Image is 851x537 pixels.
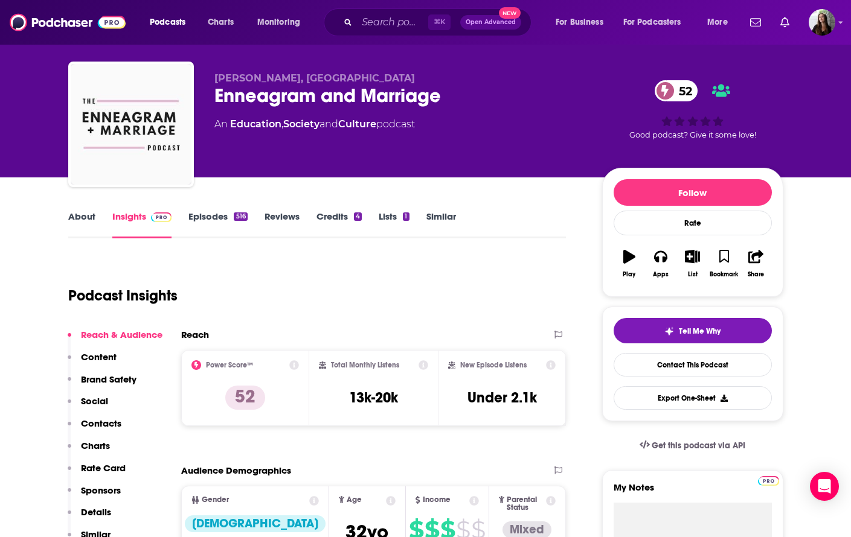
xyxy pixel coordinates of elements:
button: List [676,242,708,285]
p: Charts [81,440,110,451]
button: tell me why sparkleTell Me Why [614,318,772,343]
span: Income [423,496,451,504]
a: Charts [200,13,241,32]
a: Pro website [758,474,779,486]
span: For Business [556,14,603,31]
button: Share [740,242,771,285]
span: Podcasts [150,14,185,31]
span: Monitoring [257,14,300,31]
a: InsightsPodchaser Pro [112,211,172,238]
button: Content [68,351,117,373]
p: Contacts [81,418,121,429]
img: tell me why sparkle [664,326,674,336]
img: Podchaser Pro [151,212,172,222]
a: Episodes516 [188,211,247,238]
div: Apps [653,271,669,278]
h2: Power Score™ [206,361,253,369]
span: Tell Me Why [679,326,721,336]
div: Search podcasts, credits, & more... [335,8,543,36]
div: 1 [403,212,409,221]
span: Gender [202,496,229,504]
span: 52 [667,80,698,101]
span: Logged in as bnmartinn [809,9,835,36]
img: Enneagram and Marriage [71,64,191,185]
div: Bookmark [710,271,738,278]
a: About [68,211,95,238]
span: Get this podcast via API [652,440,745,451]
a: Show notifications dropdown [776,12,794,33]
a: Lists1 [379,211,409,238]
a: Culture [338,118,376,130]
span: , [281,118,283,130]
h2: Total Monthly Listens [331,361,399,369]
a: Get this podcast via API [630,431,756,460]
button: open menu [141,13,201,32]
button: open menu [699,13,743,32]
div: [DEMOGRAPHIC_DATA] [185,515,326,532]
h2: New Episode Listens [460,361,527,369]
img: Podchaser Pro [758,476,779,486]
h3: 13k-20k [349,389,398,407]
a: Show notifications dropdown [745,12,766,33]
label: My Notes [614,481,772,503]
a: Society [283,118,320,130]
span: For Podcasters [623,14,681,31]
div: 52Good podcast? Give it some love! [602,72,783,147]
button: Play [614,242,645,285]
span: and [320,118,338,130]
div: Share [748,271,764,278]
p: Social [81,395,108,407]
a: Contact This Podcast [614,353,772,377]
button: Details [68,506,111,529]
span: Good podcast? Give it some love! [629,130,756,139]
a: Credits4 [316,211,362,238]
p: Details [81,506,111,518]
button: Follow [614,179,772,206]
span: Age [347,496,362,504]
button: Open AdvancedNew [460,15,521,30]
h2: Reach [181,329,209,340]
h2: Audience Demographics [181,465,291,476]
p: Content [81,351,117,363]
a: Reviews [265,211,300,238]
a: Similar [426,211,456,238]
div: 516 [234,212,247,221]
p: Sponsors [81,485,121,496]
span: Parental Status [507,496,544,512]
span: More [707,14,728,31]
div: 4 [354,212,362,221]
button: Reach & Audience [68,329,162,351]
span: Charts [208,14,234,31]
h1: Podcast Insights [68,287,178,305]
a: Education [230,118,281,130]
div: Rate [614,211,772,235]
span: [PERSON_NAME], [GEOGRAPHIC_DATA] [214,72,415,84]
div: An podcast [214,117,415,132]
button: open menu [547,13,618,32]
button: Brand Safety [68,373,136,396]
img: User Profile [809,9,835,36]
p: Brand Safety [81,373,136,385]
button: open menu [249,13,316,32]
div: Play [623,271,635,278]
input: Search podcasts, credits, & more... [357,13,428,32]
p: Reach & Audience [81,329,162,340]
button: Sponsors [68,485,121,507]
p: 52 [225,386,265,410]
button: Bookmark [708,242,740,285]
button: Show profile menu [809,9,835,36]
button: Apps [645,242,676,285]
div: List [688,271,698,278]
img: Podchaser - Follow, Share and Rate Podcasts [10,11,126,34]
h3: Under 2.1k [467,389,537,407]
button: Social [68,395,108,418]
button: Charts [68,440,110,462]
span: ⌘ K [428,14,451,30]
div: Open Intercom Messenger [810,472,839,501]
span: Open Advanced [466,19,516,25]
button: Rate Card [68,462,126,485]
button: open menu [615,13,699,32]
button: Contacts [68,418,121,440]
